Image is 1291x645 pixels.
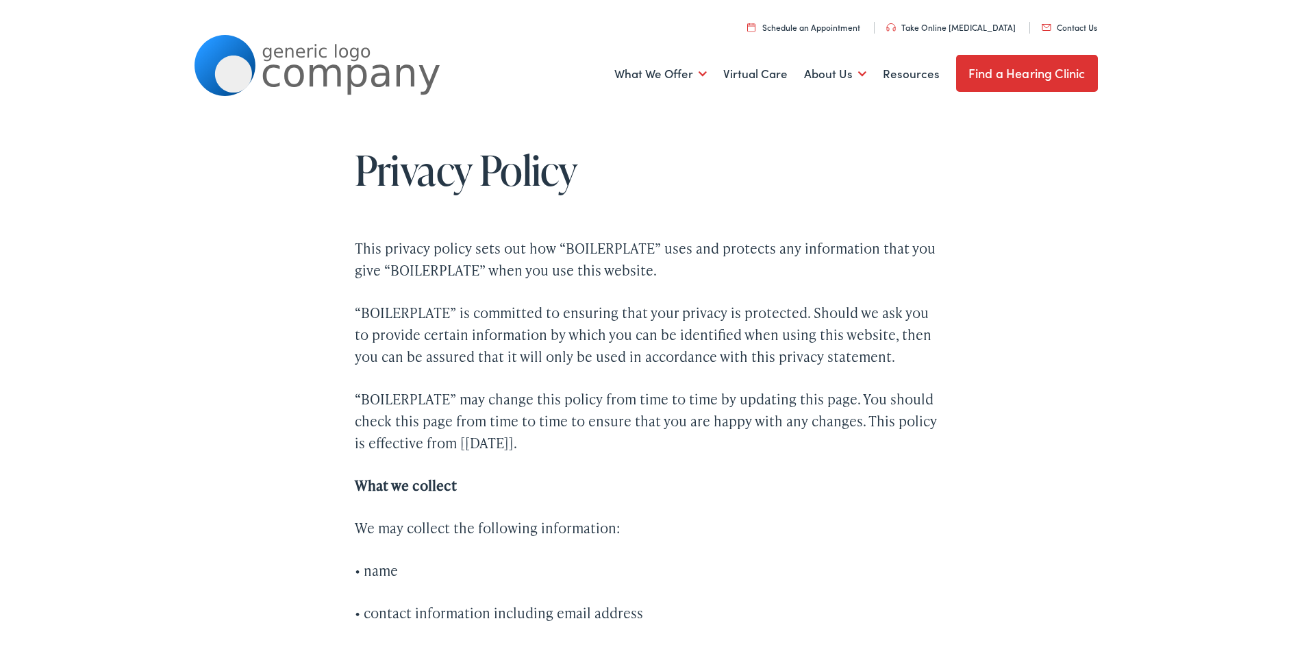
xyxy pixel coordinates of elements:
p: “BOILERPLATE” is committed to ensuring that your privacy is protected. Should we ask you to provi... [355,302,937,367]
a: About Us [804,49,866,99]
p: “BOILERPLATE” may change this policy from time to time by updating this page. You should check th... [355,388,937,454]
img: utility icon [747,23,755,32]
p: • name [355,559,937,581]
a: Contact Us [1042,21,1097,33]
a: Take Online [MEDICAL_DATA] [886,21,1016,33]
a: Schedule an Appointment [747,21,860,33]
a: Resources [883,49,940,99]
h1: Privacy Policy [355,147,937,193]
p: This privacy policy sets out how “BOILERPLATE” uses and protects any information that you give “B... [355,237,937,281]
img: utility icon [1042,24,1051,31]
p: We may collect the following information: [355,517,937,539]
img: utility icon [886,23,896,32]
a: What We Offer [614,49,707,99]
strong: What we collect [355,476,457,495]
a: Virtual Care [723,49,788,99]
p: • contact information including email address [355,602,937,624]
a: Find a Hearing Clinic [956,55,1098,92]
